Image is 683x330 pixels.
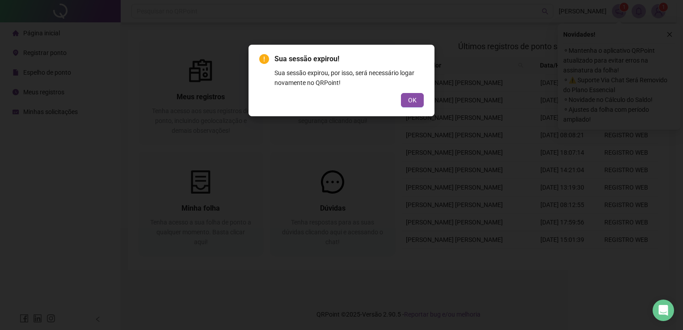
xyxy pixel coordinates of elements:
[401,93,424,107] button: OK
[274,68,424,88] div: Sua sessão expirou, por isso, será necessário logar novamente no QRPoint!
[274,55,339,63] span: Sua sessão expirou!
[653,300,674,321] div: Open Intercom Messenger
[408,95,417,105] span: OK
[259,54,269,64] span: exclamation-circle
